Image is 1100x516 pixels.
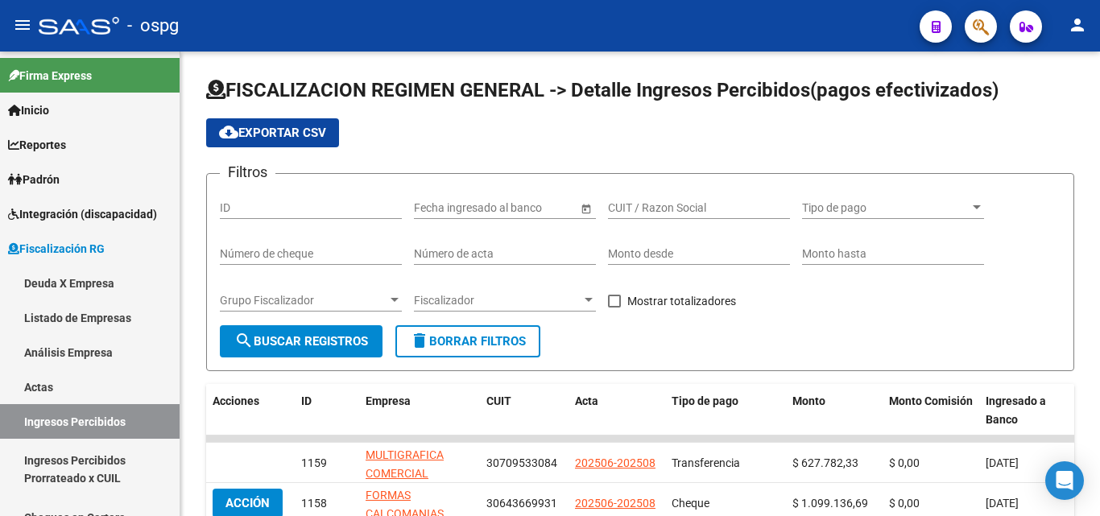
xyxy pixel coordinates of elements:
datatable-header-cell: CUIT [480,384,569,437]
span: Borrar Filtros [410,334,526,349]
button: Buscar Registros [220,325,383,357]
span: $ 0,00 [889,497,920,510]
span: Acción [225,496,270,510]
div: Open Intercom Messenger [1045,461,1084,500]
div: 202506-202508 [575,494,655,513]
span: Inicio [8,101,49,119]
span: Buscar Registros [234,334,368,349]
datatable-header-cell: Empresa [359,384,480,437]
span: MULTIGRAFICA COMERCIAL POMPEYA S R L [366,448,445,498]
datatable-header-cell: Monto [786,384,883,437]
span: FISCALIZACION REGIMEN GENERAL -> Detalle Ingresos Percibidos(pagos efectivizados) [206,79,999,101]
h3: Filtros [220,161,275,184]
mat-icon: menu [13,15,32,35]
span: $ 627.782,33 [792,456,858,469]
span: ID [301,394,312,407]
mat-icon: delete [410,331,429,350]
span: Padrón [8,171,60,188]
div: 202506-202508 [575,454,655,473]
mat-icon: search [234,331,254,350]
span: Firma Express [8,67,92,85]
input: Fecha fin [486,201,565,215]
span: $ 1.099.136,69 [792,497,868,510]
span: $ 0,00 [889,456,920,469]
span: 30709533084 [486,456,557,469]
span: CUIT [486,394,511,407]
datatable-header-cell: Tipo de pago [665,384,786,437]
span: Grupo Fiscalizador [220,294,387,308]
span: Integración (discapacidad) [8,205,157,223]
button: Open calendar [577,200,594,217]
datatable-header-cell: Acta [569,384,665,437]
span: Acciones [213,394,259,407]
span: Tipo de pago [802,201,970,215]
span: Transferencia [672,456,740,469]
span: Acta [575,394,598,407]
button: Borrar Filtros [395,325,540,357]
span: Monto [792,394,825,407]
mat-icon: cloud_download [219,122,238,142]
span: - ospg [127,8,179,43]
datatable-header-cell: Ingresado a Banco [979,384,1076,437]
datatable-header-cell: ID [295,384,359,437]
datatable-header-cell: Acciones [206,384,295,437]
span: Mostrar totalizadores [627,291,736,311]
span: 30643669931 [486,497,557,510]
span: Empresa [366,394,411,407]
span: 1159 [301,456,327,469]
datatable-header-cell: Monto Comisión [883,384,979,437]
span: Reportes [8,136,66,154]
mat-icon: person [1068,15,1087,35]
span: [DATE] [986,456,1019,469]
span: Ingresado a Banco [986,394,1046,426]
span: Fiscalizador [414,294,581,308]
span: 1158 [301,497,327,510]
span: Exportar CSV [219,126,326,140]
button: Exportar CSV [206,118,339,147]
span: Monto Comisión [889,394,973,407]
span: Cheque [672,497,709,510]
input: Fecha inicio [414,201,473,215]
span: Fiscalización RG [8,240,105,258]
span: Tipo de pago [672,394,738,407]
span: [DATE] [986,497,1019,510]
